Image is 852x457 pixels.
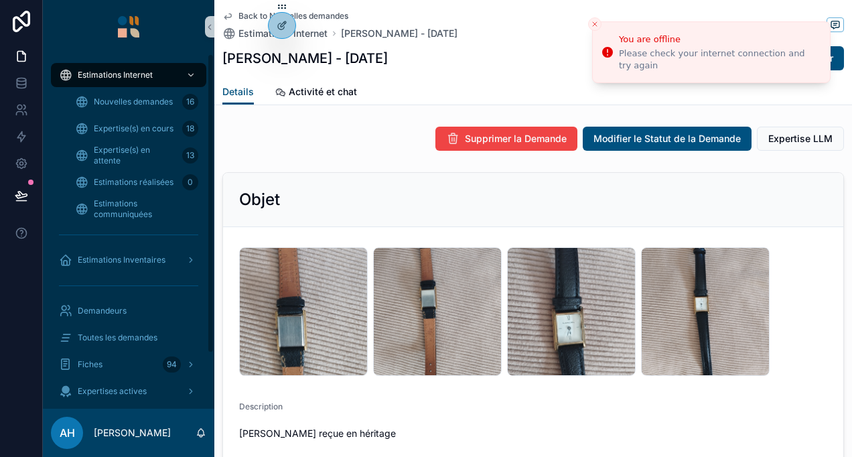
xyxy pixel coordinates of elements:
[239,427,827,440] span: [PERSON_NAME] reçue en héritage
[182,94,198,110] div: 16
[222,85,254,99] span: Details
[182,121,198,137] div: 18
[51,379,206,403] a: Expertises actives
[118,16,139,38] img: App logo
[768,132,833,145] span: Expertise LLM
[67,170,206,194] a: Estimations réalisées0
[51,63,206,87] a: Estimations Internet
[239,401,283,411] span: Description
[67,90,206,114] a: Nouvelles demandes16
[239,189,280,210] h2: Objet
[238,11,348,21] span: Back to Nouvelles demandes
[435,127,577,151] button: Supprimer la Demande
[222,11,348,21] a: Back to Nouvelles demandes
[78,386,147,397] span: Expertises actives
[238,27,328,40] span: Estimations Internet
[289,85,357,99] span: Activité et chat
[465,132,567,145] span: Supprimer la Demande
[588,17,601,31] button: Close toast
[78,332,157,343] span: Toutes les demandes
[43,54,214,409] div: scrollable content
[67,197,206,221] a: Estimations communiquées
[222,80,254,105] a: Details
[60,425,75,441] span: AH
[619,33,819,46] div: You are offline
[51,248,206,272] a: Estimations Inventaires
[222,49,388,68] h1: [PERSON_NAME] - [DATE]
[78,306,127,316] span: Demandeurs
[619,48,819,72] div: Please check your internet connection and try again
[78,255,165,265] span: Estimations Inventaires
[593,132,741,145] span: Modifier le Statut de la Demande
[341,27,457,40] a: [PERSON_NAME] - [DATE]
[51,326,206,350] a: Toutes les demandes
[583,127,752,151] button: Modifier le Statut de la Demande
[94,96,173,107] span: Nouvelles demandes
[94,177,173,188] span: Estimations réalisées
[78,359,102,370] span: Fiches
[67,143,206,168] a: Expertise(s) en attente13
[182,147,198,164] div: 13
[78,70,153,80] span: Estimations Internet
[222,27,328,40] a: Estimations Internet
[51,299,206,323] a: Demandeurs
[94,145,177,166] span: Expertise(s) en attente
[182,174,198,190] div: 0
[757,127,844,151] button: Expertise LLM
[67,117,206,141] a: Expertise(s) en cours18
[94,123,173,134] span: Expertise(s) en cours
[163,356,181,373] div: 94
[275,80,357,107] a: Activité et chat
[94,198,193,220] span: Estimations communiquées
[94,426,171,440] p: [PERSON_NAME]
[51,352,206,377] a: Fiches94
